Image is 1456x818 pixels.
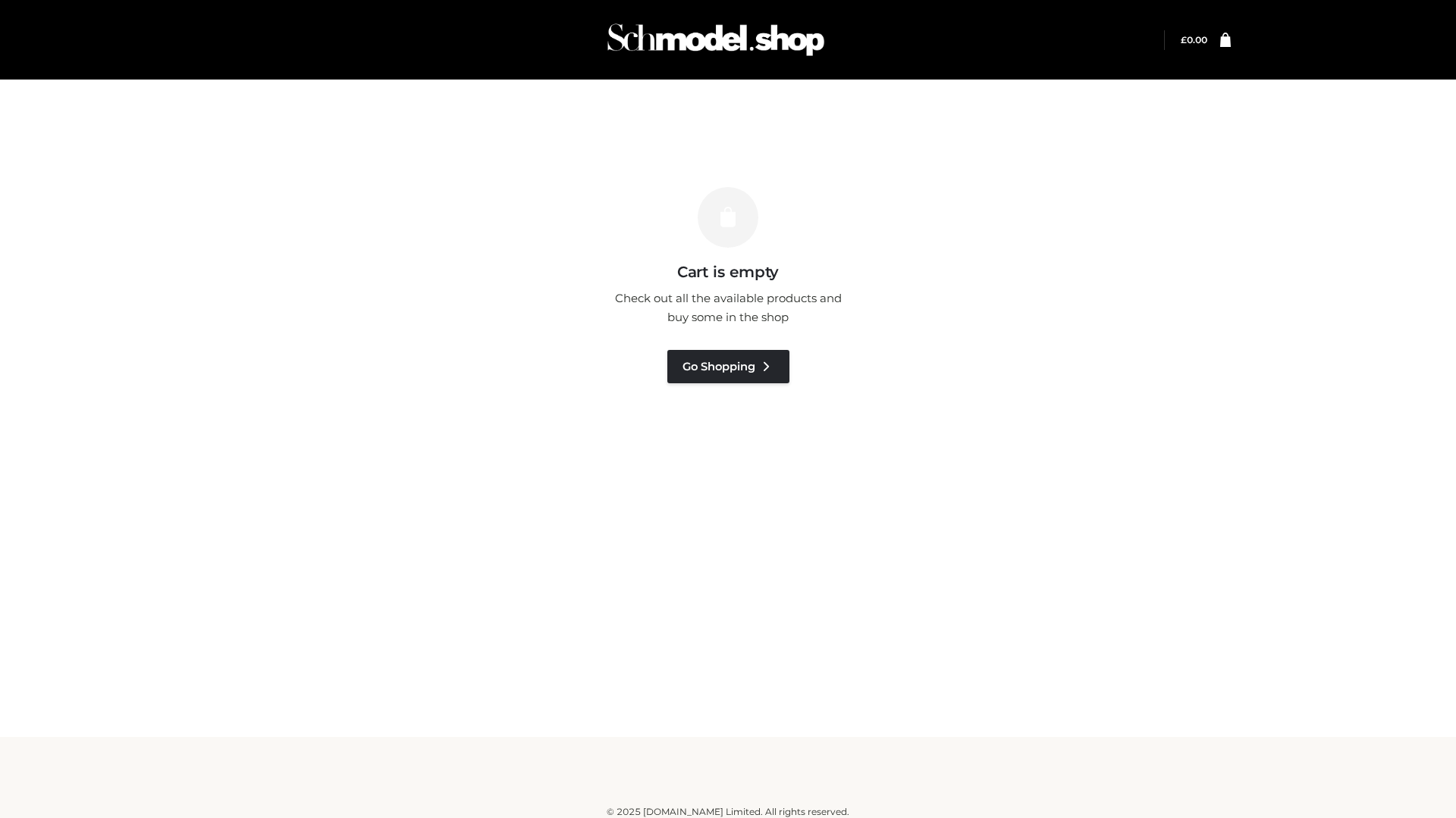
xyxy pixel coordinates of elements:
[602,10,830,70] img: Schmodel Admin 964
[667,350,789,383] a: Go Shopping
[1181,34,1207,45] bdi: 0.00
[259,263,1197,281] h3: Cart is empty
[607,289,849,327] p: Check out all the available products and buy some in the shop
[1181,34,1207,45] a: £0.00
[1181,34,1187,45] span: £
